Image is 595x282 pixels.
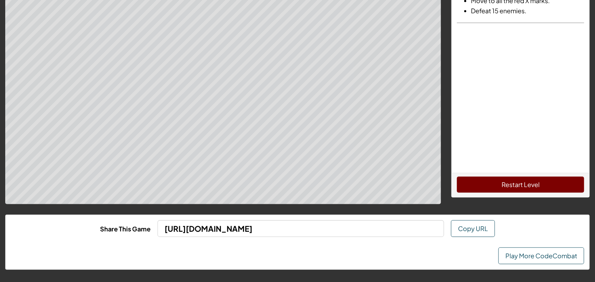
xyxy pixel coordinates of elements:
[498,247,584,264] a: Play More CodeCombat
[451,220,495,237] button: Copy URL
[457,177,584,193] button: Restart Level
[100,225,151,233] b: Share This Game
[458,224,488,232] span: Copy URL
[471,6,584,16] li: Defeat 15 enemies.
